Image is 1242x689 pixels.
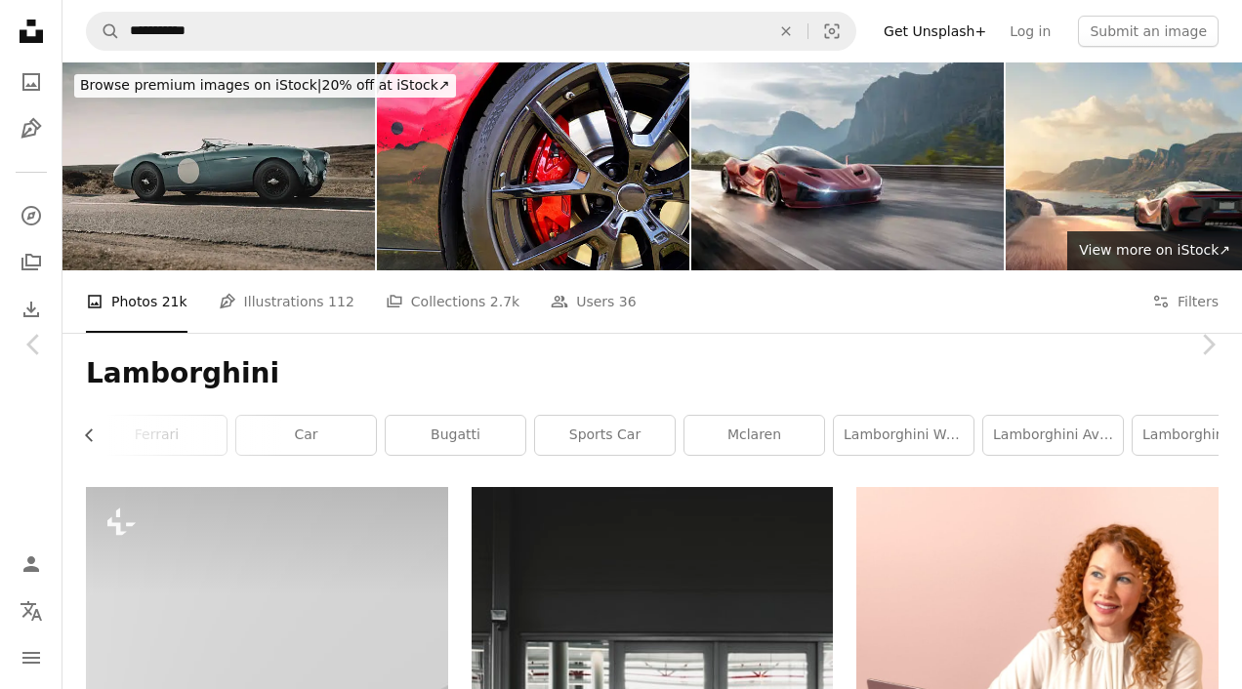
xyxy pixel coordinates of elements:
[872,16,998,47] a: Get Unsplash+
[12,109,51,148] a: Illustrations
[834,416,973,455] a: lamborghini wallpaper
[619,291,637,312] span: 36
[87,416,227,455] a: ferrari
[86,12,856,51] form: Find visuals sitewide
[80,77,321,93] span: Browse premium images on iStock |
[86,416,107,455] button: scroll list to the left
[1067,231,1242,270] a: View more on iStock↗
[12,638,51,677] button: Menu
[87,13,120,50] button: Search Unsplash
[490,291,519,312] span: 2.7k
[535,416,675,455] a: sports car
[12,243,51,282] a: Collections
[328,291,354,312] span: 112
[80,77,450,93] span: 20% off at iStock ↗
[808,13,855,50] button: Visual search
[62,62,468,109] a: Browse premium images on iStock|20% off at iStock↗
[386,270,519,333] a: Collections 2.7k
[12,545,51,584] a: Log in / Sign up
[12,591,51,630] button: Language
[219,270,354,333] a: Illustrations 112
[236,416,376,455] a: car
[12,196,51,235] a: Explore
[386,416,525,455] a: bugatti
[12,62,51,101] a: Photos
[1152,270,1219,333] button: Filters
[1079,242,1230,258] span: View more on iStock ↗
[1078,16,1219,47] button: Submit an image
[691,62,1004,270] img: Red Sports Car On Windy Mountain Road
[551,270,637,333] a: Users 36
[377,62,689,270] img: Alloy wheel with calipers and racing brakes of the sport car.
[765,13,807,50] button: Clear
[998,16,1062,47] a: Log in
[62,62,375,270] img: Britsh vintage sports car in blue
[684,416,824,455] a: mclaren
[86,356,1219,391] h1: Lamborghini
[983,416,1123,455] a: lamborghini aventador
[1174,251,1242,438] a: Next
